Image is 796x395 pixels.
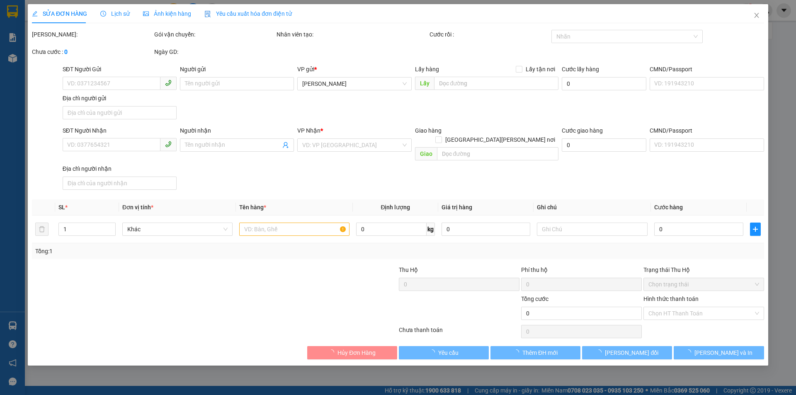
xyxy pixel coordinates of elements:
span: Tên hàng [239,204,266,211]
div: Cước rồi : [430,30,550,39]
span: Thêm ĐH mới [522,348,558,357]
span: Giao hàng [415,127,442,134]
div: CMND/Passport [650,126,764,135]
label: Hình thức thanh toán [643,296,699,302]
span: loading [596,349,605,355]
div: Phí thu hộ [521,265,642,278]
th: Ghi chú [534,199,651,216]
div: SĐT Người Nhận [63,126,177,135]
input: Cước lấy hàng [562,77,646,90]
span: close [753,12,760,19]
span: Lê Đại Hành [303,78,407,90]
span: kg [427,223,435,236]
input: Ghi Chú [537,223,648,236]
input: Địa chỉ của người nhận [63,177,177,190]
span: Ảnh kiện hàng [143,10,191,17]
span: loading [513,349,522,355]
span: Khác [127,223,228,235]
span: Chọn trạng thái [648,278,759,291]
input: VD: Bàn, Ghế [239,223,349,236]
span: loading [685,349,694,355]
div: Ngày GD: [154,47,275,56]
span: Định lượng [381,204,410,211]
button: Close [745,4,768,27]
div: Gói vận chuyển: [154,30,275,39]
span: [GEOGRAPHIC_DATA][PERSON_NAME] nơi [442,135,558,144]
input: Cước giao hàng [562,138,646,152]
div: Người nhận [180,126,294,135]
span: Yêu cầu [438,348,459,357]
span: Đơn vị tính [122,204,153,211]
span: Yêu cầu xuất hóa đơn điện tử [204,10,292,17]
span: loading [429,349,438,355]
span: Tổng cước [521,296,548,302]
div: Chưa cước : [32,47,153,56]
button: Thêm ĐH mới [490,346,580,359]
span: Lấy tận nơi [522,65,558,74]
span: Giá trị hàng [442,204,472,211]
button: delete [35,223,49,236]
span: phone [165,80,172,86]
input: Địa chỉ của người gửi [63,106,177,119]
div: Người gửi [180,65,294,74]
span: picture [143,11,149,17]
span: SL [58,204,65,211]
div: Tổng: 1 [35,247,307,256]
div: VP gửi [298,65,412,74]
div: Nhân viên tạo: [277,30,428,39]
input: Dọc đường [437,147,558,160]
div: Chưa thanh toán [398,325,520,340]
span: loading [328,349,337,355]
div: [PERSON_NAME]: [32,30,153,39]
span: Lấy hàng [415,66,439,73]
div: Trạng thái Thu Hộ [643,265,764,274]
span: [PERSON_NAME] và In [694,348,752,357]
span: Lịch sử [100,10,130,17]
label: Cước giao hàng [562,127,603,134]
div: Địa chỉ người gửi [63,94,177,103]
span: clock-circle [100,11,106,17]
button: Hủy Đơn Hàng [307,346,397,359]
span: Thu Hộ [399,267,418,273]
span: VP Nhận [298,127,321,134]
button: [PERSON_NAME] và In [674,346,764,359]
div: CMND/Passport [650,65,764,74]
div: Địa chỉ người nhận [63,164,177,173]
span: Cước hàng [654,204,683,211]
img: icon [204,11,211,17]
button: [PERSON_NAME] đổi [582,346,672,359]
input: Dọc đường [434,77,558,90]
span: Hủy Đơn Hàng [337,348,376,357]
button: Yêu cầu [399,346,489,359]
span: [PERSON_NAME] đổi [605,348,659,357]
button: plus [750,223,761,236]
span: edit [32,11,38,17]
label: Cước lấy hàng [562,66,599,73]
span: plus [750,226,760,233]
span: Lấy [415,77,434,90]
div: SĐT Người Gửi [63,65,177,74]
b: 0 [64,48,68,55]
span: phone [165,141,172,148]
span: Giao [415,147,437,160]
span: SỬA ĐƠN HÀNG [32,10,87,17]
span: user-add [283,142,289,148]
